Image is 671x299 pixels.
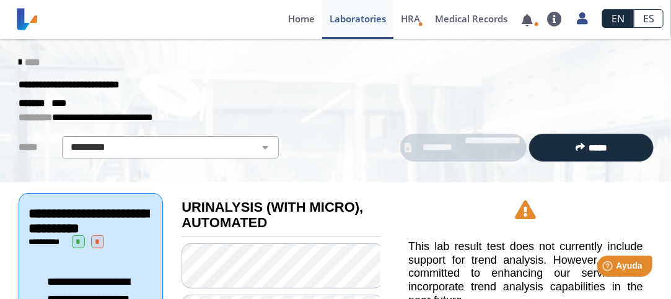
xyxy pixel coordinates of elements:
[182,199,363,230] b: URINALYSIS (WITH MICRO), AUTOMATED
[561,251,657,285] iframe: Help widget launcher
[401,12,420,25] span: HRA
[602,9,634,28] a: EN
[634,9,664,28] a: ES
